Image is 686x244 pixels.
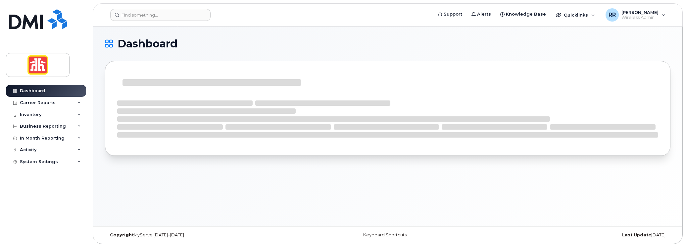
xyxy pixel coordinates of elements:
span: Dashboard [118,39,177,49]
strong: Copyright [110,232,134,237]
div: MyServe [DATE]–[DATE] [105,232,293,238]
div: [DATE] [482,232,670,238]
strong: Last Update [622,232,651,237]
a: Keyboard Shortcuts [363,232,407,237]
